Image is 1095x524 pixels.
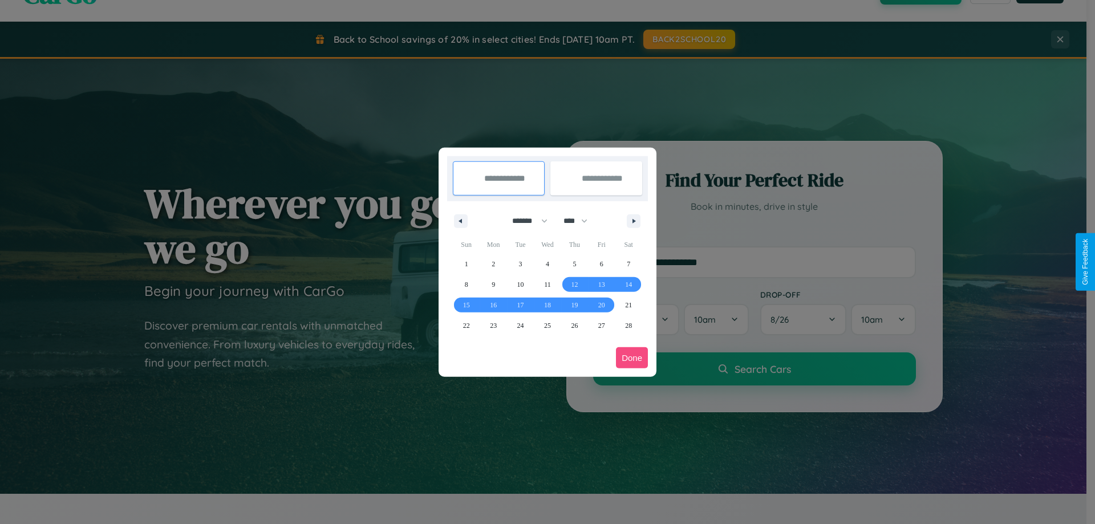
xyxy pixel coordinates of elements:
[1081,239,1089,285] div: Give Feedback
[571,295,578,315] span: 19
[480,274,506,295] button: 9
[465,254,468,274] span: 1
[600,254,603,274] span: 6
[561,235,588,254] span: Thu
[615,315,642,336] button: 28
[517,274,524,295] span: 10
[544,295,551,315] span: 18
[453,295,480,315] button: 15
[588,274,615,295] button: 13
[571,274,578,295] span: 12
[627,254,630,274] span: 7
[544,315,551,336] span: 25
[561,274,588,295] button: 12
[615,274,642,295] button: 14
[507,295,534,315] button: 17
[588,315,615,336] button: 27
[561,315,588,336] button: 26
[625,295,632,315] span: 21
[507,254,534,274] button: 3
[453,235,480,254] span: Sun
[463,315,470,336] span: 22
[534,295,561,315] button: 18
[465,274,468,295] span: 8
[598,295,605,315] span: 20
[507,235,534,254] span: Tue
[480,254,506,274] button: 2
[480,295,506,315] button: 16
[517,295,524,315] span: 17
[598,274,605,295] span: 13
[507,315,534,336] button: 24
[625,274,632,295] span: 14
[588,254,615,274] button: 6
[534,235,561,254] span: Wed
[463,295,470,315] span: 15
[616,347,648,368] button: Done
[544,274,551,295] span: 11
[625,315,632,336] span: 28
[490,315,497,336] span: 23
[588,295,615,315] button: 20
[573,254,576,274] span: 5
[571,315,578,336] span: 26
[615,235,642,254] span: Sat
[507,274,534,295] button: 10
[519,254,522,274] span: 3
[534,274,561,295] button: 11
[561,254,588,274] button: 5
[615,254,642,274] button: 7
[534,315,561,336] button: 25
[598,315,605,336] span: 27
[453,315,480,336] button: 22
[517,315,524,336] span: 24
[480,235,506,254] span: Mon
[480,315,506,336] button: 23
[546,254,549,274] span: 4
[588,235,615,254] span: Fri
[615,295,642,315] button: 21
[453,274,480,295] button: 8
[492,254,495,274] span: 2
[492,274,495,295] span: 9
[490,295,497,315] span: 16
[534,254,561,274] button: 4
[561,295,588,315] button: 19
[453,254,480,274] button: 1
